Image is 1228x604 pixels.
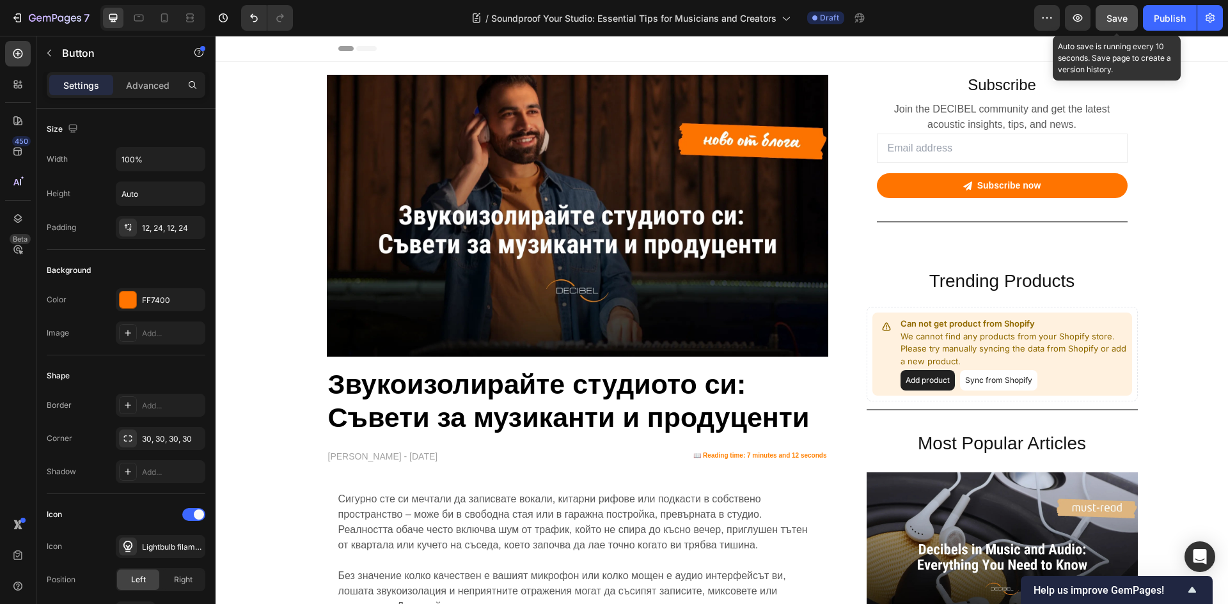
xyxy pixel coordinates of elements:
div: Icon [47,541,62,552]
p: Advanced [126,79,169,92]
div: Publish [1154,12,1186,25]
div: Subscribe now [762,143,826,157]
div: Width [47,153,68,165]
p: 7 [84,10,90,26]
span: Без значение колко качествен е вашият микрофон или колко мощен е аудио интерфейсът ви, лошата зву... [123,534,595,591]
div: Border [47,399,72,411]
span: Right [174,574,193,585]
div: Corner [47,433,72,444]
button: Sync from Shopify [744,334,822,355]
div: Shape [47,370,70,382]
div: Color [47,294,67,306]
h2: Most Popular Articles [651,395,922,421]
span: Сигурно сте си мечтали да записвате вокали, китарни рифове или подкасти в собствено пространство ... [123,458,592,515]
div: FF7400 [142,295,202,306]
input: Auto [116,148,205,171]
div: Add... [142,328,202,339]
div: Open Intercom Messenger [1185,541,1215,572]
div: Lightbulb filament bold [142,541,202,553]
div: Background [47,265,91,276]
p: Subscribe [663,38,911,61]
div: Image [47,327,69,339]
div: Icon [47,509,62,520]
button: 7 [5,5,95,31]
button: Add product [685,334,739,355]
div: Size [47,121,81,138]
div: 450 [12,136,31,146]
div: 30, 30, 30, 30 [142,433,202,445]
p: Button [62,45,171,61]
div: 12, 24, 12, 24 [142,222,202,234]
p: Join the DECIBEL community and get the latest acoustic insights, tips, and news. [663,66,911,97]
p: Settings [63,79,99,92]
iframe: To enrich screen reader interactions, please activate Accessibility in Grammarly extension settings [216,36,1228,604]
p: Can not get product from Shopify [685,282,911,295]
span: Help us improve GemPages! [1034,584,1185,596]
input: Auto [116,182,205,205]
div: Add... [142,467,202,478]
span: / [485,12,489,25]
div: Position [47,574,75,585]
div: Height [47,188,70,199]
input: Email address [661,98,912,127]
button: Save [1096,5,1138,31]
h2: Trending Products [651,233,922,258]
strong: 📖 Reading time: 7 minutes and 12 seconds [478,416,611,423]
div: Beta [10,234,31,244]
div: Padding [47,222,76,233]
span: Draft [820,12,839,24]
button: Subscribe now [661,137,912,162]
div: Shadow [47,466,76,477]
div: Undo/Redo [241,5,293,31]
button: Show survey - Help us improve GemPages! [1034,582,1200,598]
span: Left [131,574,146,585]
span: Soundproof Your Studio: Essential Tips for Musicians and Creators [491,12,776,25]
img: Alt Image [651,437,922,589]
div: Add... [142,400,202,412]
button: Publish [1143,5,1197,31]
span: Save [1106,13,1128,24]
p: We cannot find any products from your Shopify store. Please try manually syncing the data from Sh... [685,295,911,332]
